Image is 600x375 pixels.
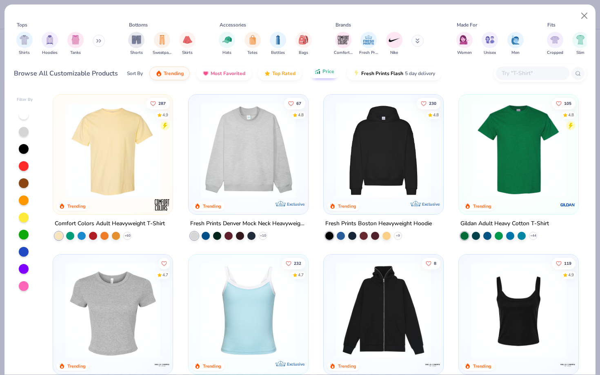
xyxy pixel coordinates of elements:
span: Trending [164,70,184,77]
div: filter for Fresh Prints [359,32,378,56]
div: 4.8 [433,112,439,118]
span: 230 [429,101,436,105]
button: Fresh Prints Flash5 day delivery [347,67,441,80]
img: 1f5800f6-a563-4d51-95f6-628a9af9848e [435,263,538,358]
div: Brands [336,21,351,29]
div: filter for Bottles [270,32,286,56]
div: filter for Men [507,32,524,56]
img: d4a37e75-5f2b-4aef-9a6e-23330c63bbc0 [435,103,538,198]
img: Bags Image [299,35,308,44]
span: + 44 [530,233,536,238]
button: Top Rated [258,67,302,80]
div: filter for Unisex [482,32,498,56]
button: filter button [482,32,498,56]
button: filter button [219,32,235,56]
div: filter for Skirts [179,32,196,56]
img: Gildan logo [560,197,576,213]
button: filter button [359,32,378,56]
img: Tanks Image [71,35,80,44]
button: Like [417,98,440,109]
span: Women [457,50,472,56]
button: Like [422,258,440,269]
div: Fresh Prints Denver Mock Neck Heavyweight Sweatshirt [190,219,307,229]
div: Fits [547,21,556,29]
img: a90f7c54-8796-4cb2-9d6e-4e9644cfe0fe [300,103,403,198]
span: Nike [390,50,398,56]
span: + 60 [124,233,131,238]
div: Fresh Prints Boston Heavyweight Hoodie [325,219,432,229]
div: 4.8 [298,112,303,118]
img: a25d9891-da96-49f3-a35e-76288174bf3a [197,263,300,358]
span: Bags [299,50,308,56]
button: Like [158,258,170,269]
div: 4.9 [162,112,168,118]
img: 61d0f7fa-d448-414b-acbf-5d07f88334cb [300,263,403,358]
button: filter button [270,32,286,56]
img: Women Image [460,35,469,44]
button: Like [281,258,305,269]
button: filter button [296,32,312,56]
button: Price [308,64,340,78]
span: Tanks [70,50,81,56]
button: filter button [42,32,58,56]
div: 4.8 [568,112,574,118]
span: Most Favorited [211,70,245,77]
img: b1a53f37-890a-4b9a-8962-a1b7c70e022e [332,263,435,358]
span: + 10 [260,233,266,238]
button: filter button [244,32,261,56]
img: 91acfc32-fd48-4d6b-bdad-a4c1a30ac3fc [332,103,435,198]
button: filter button [128,32,144,56]
input: Try "T-Shirt" [501,69,564,78]
div: filter for Hoodies [42,32,58,56]
div: filter for Hats [219,32,235,56]
img: Sweatpants Image [158,35,167,44]
span: Top Rated [272,70,296,77]
img: Cropped Image [550,35,560,44]
div: 4.9 [568,272,574,278]
span: Unisex [484,50,496,56]
span: 105 [564,101,571,105]
div: Sort By [127,70,143,77]
div: Made For [457,21,477,29]
span: Exclusive [287,202,304,207]
img: Hoodies Image [45,35,54,44]
button: filter button [572,32,589,56]
img: 8af284bf-0d00-45ea-9003-ce4b9a3194ad [467,263,570,358]
span: Exclusive [422,202,440,207]
div: Browse All Customizable Products [14,69,118,78]
img: Slim Image [576,35,585,44]
div: filter for Comfort Colors [334,32,353,56]
img: Comfort Colors Image [337,34,349,46]
button: Trending [149,67,190,80]
span: Cropped [547,50,563,56]
span: 232 [293,262,301,266]
span: Totes [247,50,258,56]
img: Shorts Image [132,35,141,44]
img: Bottles Image [273,35,282,44]
button: Like [284,98,305,109]
img: trending.gif [156,70,162,77]
div: filter for Slim [572,32,589,56]
span: + 9 [396,233,400,238]
span: 8 [434,262,436,266]
div: filter for Totes [244,32,261,56]
button: Most Favorited [196,67,251,80]
div: filter for Bags [296,32,312,56]
img: Comfort Colors logo [154,197,171,213]
span: Fresh Prints [359,50,378,56]
div: Gildan Adult Heavy Cotton T-Shirt [460,219,549,229]
button: filter button [179,32,196,56]
span: Sweatpants [153,50,171,56]
img: Skirts Image [183,35,192,44]
img: aa15adeb-cc10-480b-b531-6e6e449d5067 [61,263,164,358]
img: Bella + Canvas logo [154,357,171,373]
img: db319196-8705-402d-8b46-62aaa07ed94f [467,103,570,198]
img: TopRated.gif [264,70,271,77]
div: filter for Cropped [547,32,563,56]
img: Unisex Image [485,35,495,44]
span: Hoodies [42,50,58,56]
span: Skirts [182,50,193,56]
img: Men Image [511,35,520,44]
img: 029b8af0-80e6-406f-9fdc-fdf898547912 [61,103,164,198]
button: Close [577,8,592,24]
